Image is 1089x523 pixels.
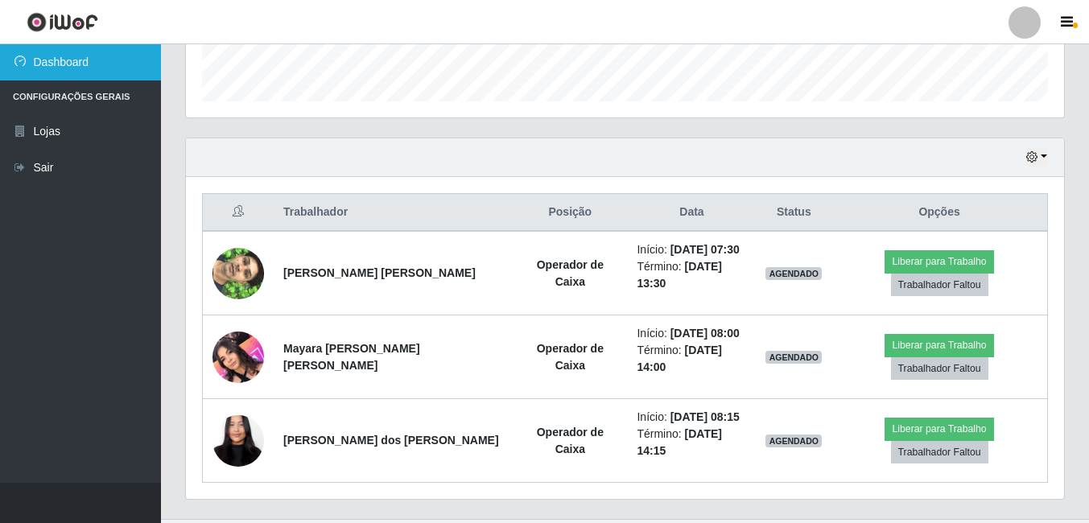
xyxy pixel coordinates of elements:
[891,357,988,380] button: Trabalhador Faltou
[513,194,627,232] th: Posição
[637,325,746,342] li: Início:
[765,434,822,447] span: AGENDADO
[891,274,988,296] button: Trabalhador Faltou
[212,228,264,319] img: 1750971978836.jpeg
[283,266,476,279] strong: [PERSON_NAME] [PERSON_NAME]
[670,410,740,423] time: [DATE] 08:15
[637,258,746,292] li: Término:
[274,194,513,232] th: Trabalhador
[885,250,993,273] button: Liberar para Trabalho
[537,342,604,372] strong: Operador de Caixa
[537,258,604,288] strong: Operador de Caixa
[765,351,822,364] span: AGENDADO
[627,194,756,232] th: Data
[283,434,499,447] strong: [PERSON_NAME] dos [PERSON_NAME]
[670,327,740,340] time: [DATE] 08:00
[765,267,822,280] span: AGENDADO
[27,12,98,32] img: CoreUI Logo
[637,426,746,459] li: Término:
[885,418,993,440] button: Liberar para Trabalho
[891,441,988,463] button: Trabalhador Faltou
[637,409,746,426] li: Início:
[537,426,604,455] strong: Operador de Caixa
[637,241,746,258] li: Início:
[212,323,264,391] img: 1746818930203.jpeg
[831,194,1047,232] th: Opções
[283,342,420,372] strong: Mayara [PERSON_NAME] [PERSON_NAME]
[670,243,740,256] time: [DATE] 07:30
[637,342,746,376] li: Término:
[885,334,993,356] button: Liberar para Trabalho
[756,194,831,232] th: Status
[212,385,264,496] img: 1724686435024.jpeg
